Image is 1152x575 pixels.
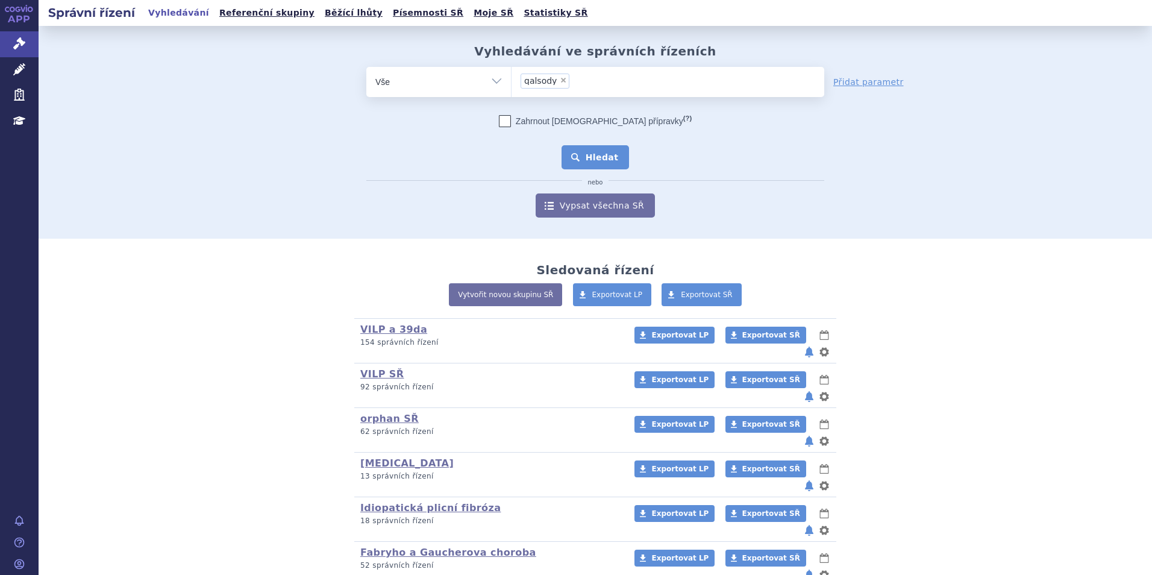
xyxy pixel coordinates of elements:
[818,479,830,493] button: nastavení
[360,457,454,469] a: [MEDICAL_DATA]
[818,328,830,342] button: lhůty
[360,471,619,482] p: 13 správních řízení
[360,516,619,526] p: 18 správních řízení
[818,551,830,565] button: lhůty
[560,77,567,84] span: ×
[803,389,815,404] button: notifikace
[360,502,501,514] a: Idiopatická plicní fibróza
[803,523,815,538] button: notifikace
[725,460,806,477] a: Exportovat SŘ
[803,345,815,359] button: notifikace
[499,115,692,127] label: Zahrnout [DEMOGRAPHIC_DATA] přípravky
[573,73,624,88] input: qalsody
[818,462,830,476] button: lhůty
[470,5,517,21] a: Moje SŘ
[360,413,419,424] a: orphan SŘ
[651,375,709,384] span: Exportovat LP
[520,5,591,21] a: Statistiky SŘ
[216,5,318,21] a: Referenční skupiny
[592,291,643,299] span: Exportovat LP
[634,416,715,433] a: Exportovat LP
[39,4,145,21] h2: Správní řízení
[536,263,654,277] h2: Sledovaná řízení
[725,505,806,522] a: Exportovat SŘ
[360,368,404,380] a: VILP SŘ
[360,561,619,571] p: 52 správních řízení
[573,283,652,306] a: Exportovat LP
[725,327,806,344] a: Exportovat SŘ
[634,550,715,567] a: Exportovat LP
[360,547,536,558] a: Fabryho a Gaucherova choroba
[651,420,709,429] span: Exportovat LP
[524,77,557,85] span: qalsody
[360,338,619,348] p: 154 správních řízení
[742,331,800,339] span: Exportovat SŘ
[725,416,806,433] a: Exportovat SŘ
[818,506,830,521] button: lhůty
[833,76,904,88] a: Přidat parametr
[321,5,386,21] a: Běžící lhůty
[651,331,709,339] span: Exportovat LP
[725,550,806,567] a: Exportovat SŘ
[651,554,709,562] span: Exportovat LP
[651,509,709,518] span: Exportovat LP
[360,324,427,335] a: VILP a 39da
[634,460,715,477] a: Exportovat LP
[651,465,709,473] span: Exportovat LP
[818,345,830,359] button: nastavení
[818,389,830,404] button: nastavení
[634,505,715,522] a: Exportovat LP
[474,44,716,58] h2: Vyhledávání ve správních řízeních
[742,509,800,518] span: Exportovat SŘ
[803,479,815,493] button: notifikace
[818,523,830,538] button: nastavení
[742,375,800,384] span: Exportovat SŘ
[742,420,800,429] span: Exportovat SŘ
[725,371,806,388] a: Exportovat SŘ
[634,327,715,344] a: Exportovat LP
[582,179,609,186] i: nebo
[449,283,562,306] a: Vytvořit novou skupinu SŘ
[681,291,733,299] span: Exportovat SŘ
[818,417,830,432] button: lhůty
[562,145,630,169] button: Hledat
[389,5,467,21] a: Písemnosti SŘ
[360,382,619,392] p: 92 správních řízení
[683,115,692,122] abbr: (?)
[536,193,655,218] a: Vypsat všechna SŘ
[818,372,830,387] button: lhůty
[145,5,213,21] a: Vyhledávání
[742,554,800,562] span: Exportovat SŘ
[360,427,619,437] p: 62 správních řízení
[818,434,830,448] button: nastavení
[742,465,800,473] span: Exportovat SŘ
[634,371,715,388] a: Exportovat LP
[803,434,815,448] button: notifikace
[662,283,742,306] a: Exportovat SŘ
